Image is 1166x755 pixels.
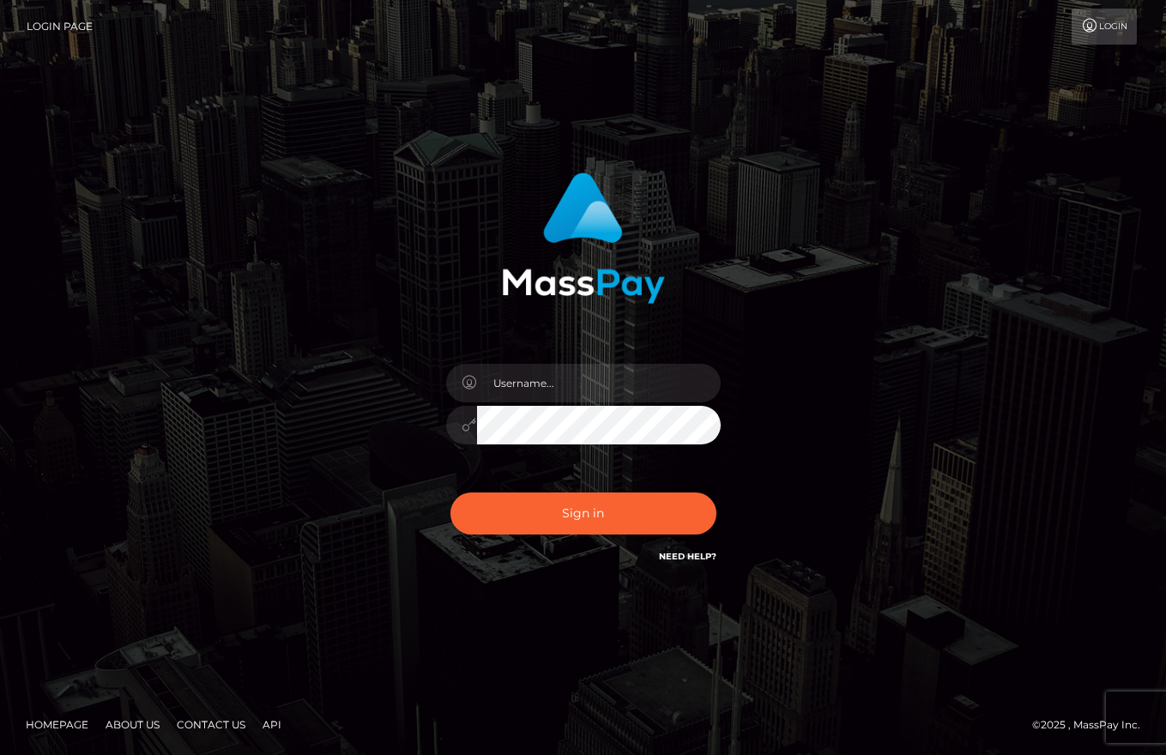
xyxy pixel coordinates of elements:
[19,711,95,738] a: Homepage
[502,172,665,304] img: MassPay Login
[659,551,716,562] a: Need Help?
[99,711,166,738] a: About Us
[170,711,252,738] a: Contact Us
[477,364,721,402] input: Username...
[450,492,716,535] button: Sign in
[256,711,288,738] a: API
[1072,9,1137,45] a: Login
[1032,716,1153,734] div: © 2025 , MassPay Inc.
[27,9,93,45] a: Login Page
